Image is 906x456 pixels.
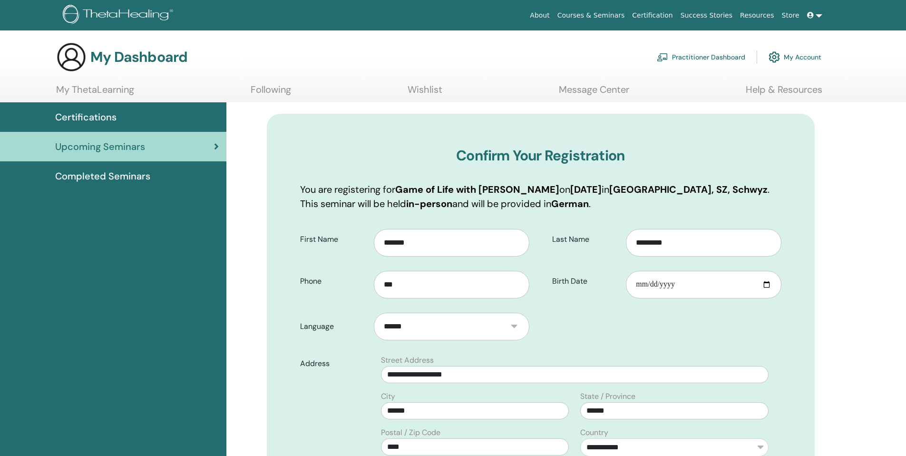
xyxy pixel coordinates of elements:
[63,5,176,26] img: logo.png
[300,182,781,211] p: You are registering for on in . This seminar will be held and will be provided in .
[545,230,626,248] label: Last Name
[300,147,781,164] h3: Confirm Your Registration
[381,355,434,366] label: Street Address
[56,42,87,72] img: generic-user-icon.jpg
[293,272,374,290] label: Phone
[746,84,822,102] a: Help & Resources
[90,49,187,66] h3: My Dashboard
[554,7,629,24] a: Courses & Seminars
[657,53,668,61] img: chalkboard-teacher.svg
[570,183,602,196] b: [DATE]
[526,7,553,24] a: About
[580,427,608,438] label: Country
[381,391,395,402] label: City
[293,230,374,248] label: First Name
[778,7,803,24] a: Store
[408,84,442,102] a: Wishlist
[406,198,452,210] b: in-person
[551,198,589,210] b: German
[628,7,676,24] a: Certification
[251,84,291,102] a: Following
[559,84,629,102] a: Message Center
[736,7,778,24] a: Resources
[293,317,374,336] label: Language
[293,355,376,373] label: Address
[56,84,134,102] a: My ThetaLearning
[55,110,117,124] span: Certifications
[381,427,440,438] label: Postal / Zip Code
[769,49,780,65] img: cog.svg
[609,183,768,196] b: [GEOGRAPHIC_DATA], SZ, Schwyz
[580,391,635,402] label: State / Province
[769,47,821,68] a: My Account
[395,183,559,196] b: Game of Life with [PERSON_NAME]
[55,139,145,154] span: Upcoming Seminars
[55,169,150,183] span: Completed Seminars
[677,7,736,24] a: Success Stories
[545,272,626,290] label: Birth Date
[657,47,745,68] a: Practitioner Dashboard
